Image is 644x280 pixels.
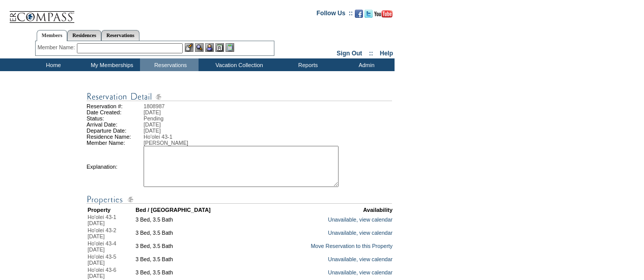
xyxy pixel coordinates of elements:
[144,115,163,121] span: Pending
[369,50,373,57] span: ::
[380,50,393,57] a: Help
[365,10,373,18] img: Follow us on Twitter
[87,128,144,134] td: Departure Date:
[144,128,161,134] span: [DATE]
[144,134,173,140] span: Ho'olei 43-1
[328,269,393,275] a: Unavailable, view calendar
[140,58,199,71] td: Reservations
[365,13,373,19] a: Follow us on Twitter
[144,103,165,109] span: 1808987
[9,3,75,23] img: Compass Home
[101,30,139,41] a: Reservations
[87,103,144,109] td: Reservation #:
[87,146,144,187] td: Explanation:
[374,10,393,18] img: Subscribe to our YouTube Channel
[144,121,161,128] span: [DATE]
[328,230,393,236] a: Unavailable, view calendar
[199,58,277,71] td: Vacation Collection
[88,267,134,273] div: Ho'olei 43-6
[38,43,77,52] div: Member Name:
[215,43,224,52] img: Reservations
[336,58,395,71] td: Admin
[135,207,258,213] td: Bed / [GEOGRAPHIC_DATA]
[87,109,144,115] td: Date Created:
[337,50,362,57] a: Sign Out
[88,273,105,279] span: [DATE]
[259,207,393,213] td: Availability
[311,243,393,249] a: Move Reservation to this Property
[87,193,392,206] img: Reservation Detail
[317,9,353,21] td: Follow Us ::
[87,90,392,103] img: Reservation Detail
[88,240,134,246] div: Ho'olei 43-4
[226,43,234,52] img: b_calculator.gif
[135,240,258,253] td: 3 Bed, 3.5 Bath
[328,216,393,223] a: Unavailable, view calendar
[88,233,105,239] span: [DATE]
[277,58,336,71] td: Reports
[87,140,144,146] td: Member Name:
[23,58,81,71] td: Home
[81,58,140,71] td: My Memberships
[87,134,144,140] td: Residence Name:
[88,260,105,266] span: [DATE]
[144,140,188,146] span: [PERSON_NAME]
[88,214,134,220] div: Ho'olei 43-1
[355,13,363,19] a: Become our fan on Facebook
[355,10,363,18] img: Become our fan on Facebook
[144,109,161,115] span: [DATE]
[135,267,258,279] td: 3 Bed, 3.5 Bath
[37,30,68,41] a: Members
[374,13,393,19] a: Subscribe to our YouTube Channel
[88,246,105,253] span: [DATE]
[135,254,258,266] td: 3 Bed, 3.5 Bath
[88,207,134,213] td: Property
[87,115,144,121] td: Status:
[205,43,214,52] img: Impersonate
[328,256,393,262] a: Unavailable, view calendar
[135,214,258,226] td: 3 Bed, 3.5 Bath
[87,121,144,128] td: Arrival Date:
[195,43,204,52] img: View
[185,43,193,52] img: b_edit.gif
[88,220,105,226] span: [DATE]
[67,30,101,41] a: Residences
[88,254,134,260] div: Ho'olei 43-5
[88,227,134,233] div: Ho'olei 43-2
[135,227,258,239] td: 3 Bed, 3.5 Bath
